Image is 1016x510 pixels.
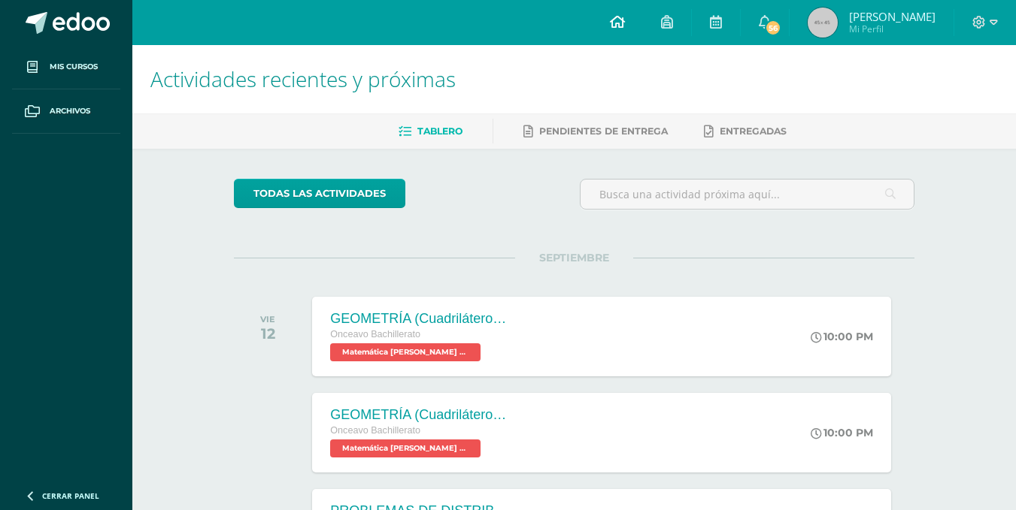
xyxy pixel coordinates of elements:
input: Busca una actividad próxima aquí... [581,180,914,209]
img: 45x45 [808,8,838,38]
a: Mis cursos [12,45,120,89]
div: 10:00 PM [811,426,873,439]
span: Archivos [50,105,90,117]
span: 56 [765,20,781,36]
div: GEOMETRÍA (Cuadriláteros ) (2) [330,407,511,423]
a: Entregadas [704,119,787,143]
span: Matemática Bach V 'A' [330,343,481,361]
span: Mi Perfil [849,23,936,35]
div: 10:00 PM [811,330,873,343]
div: GEOMETRÍA (Cuadriláteros ) (2) [330,311,511,327]
span: Pendientes de entrega [539,125,668,137]
a: Archivos [12,89,120,134]
span: Cerrar panel [42,490,99,501]
span: SEPTIEMBRE [515,251,633,264]
span: Onceavo Bachillerato [330,425,420,436]
a: todas las Actividades [234,179,405,208]
div: VIE [260,314,275,324]
span: Entregadas [720,125,787,137]
span: Mis cursos [50,61,98,73]
div: 12 [260,324,275,343]
span: Onceavo Bachillerato [330,329,420,339]
span: [PERSON_NAME] [849,9,936,24]
a: Pendientes de entrega [523,119,668,143]
a: Tablero [399,119,463,143]
span: Matemática Bach V 'A' [330,439,481,457]
span: Actividades recientes y próximas [150,65,456,93]
span: Tablero [417,125,463,137]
